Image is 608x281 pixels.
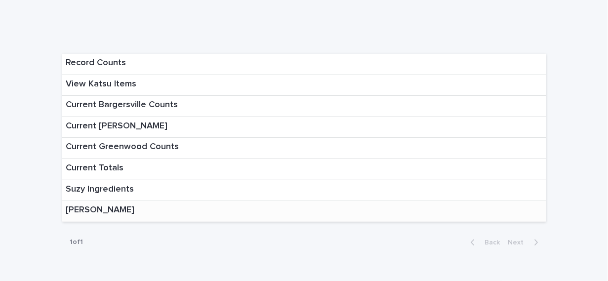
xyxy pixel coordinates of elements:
span: Back [479,239,500,246]
span: Next [508,239,530,246]
a: View Katsu Items [62,75,546,96]
a: Current Greenwood Counts [62,138,546,159]
p: 1 of 1 [62,230,91,254]
button: Next [504,238,546,247]
a: Record Counts [62,54,546,75]
p: Current Totals [66,163,124,174]
p: Suzy Ingredients [66,184,134,195]
button: Back [463,238,504,247]
p: View Katsu Items [66,79,137,90]
a: Current Totals [62,159,546,180]
a: Current [PERSON_NAME] [62,117,546,138]
a: [PERSON_NAME] [62,201,546,222]
a: Current Bargersville Counts [62,96,546,117]
a: Suzy Ingredients [62,180,546,201]
p: Current [PERSON_NAME] [66,121,168,132]
p: [PERSON_NAME] [66,205,135,216]
p: Record Counts [66,58,126,69]
p: Current Greenwood Counts [66,142,179,153]
p: Current Bargersville Counts [66,100,178,111]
